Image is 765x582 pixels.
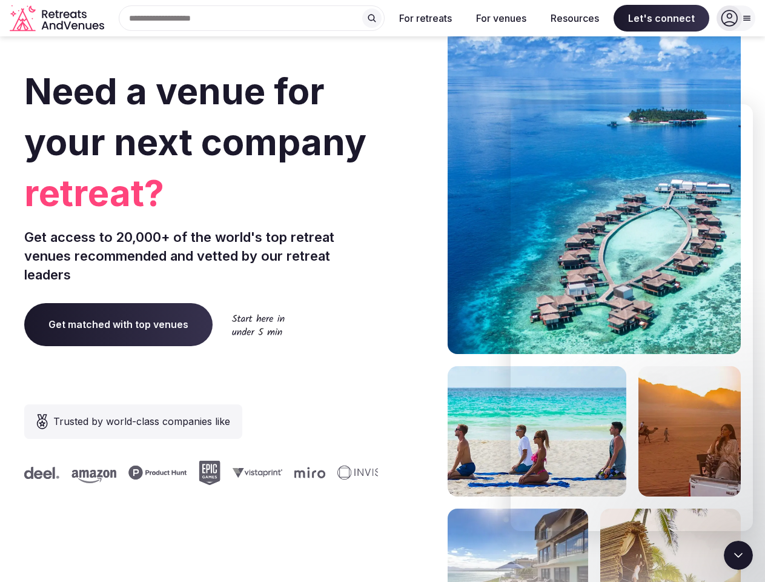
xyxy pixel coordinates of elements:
svg: Invisible company logo [336,466,403,480]
svg: Deel company logo [23,467,58,479]
span: retreat? [24,167,378,218]
svg: Vistaprint company logo [231,467,281,478]
a: Visit the homepage [10,5,107,32]
p: Get access to 20,000+ of the world's top retreat venues recommended and vetted by our retreat lea... [24,228,378,284]
span: Trusted by world-class companies like [53,414,230,429]
button: For venues [466,5,536,32]
iframe: Intercom live chat [511,104,753,531]
span: Need a venue for your next company [24,69,366,164]
svg: Retreats and Venues company logo [10,5,107,32]
svg: Epic Games company logo [197,461,219,485]
img: Start here in under 5 min [232,314,285,335]
button: Resources [541,5,609,32]
button: For retreats [389,5,462,32]
svg: Miro company logo [293,467,324,478]
span: Let's connect [614,5,709,32]
a: Get matched with top venues [24,303,213,346]
iframe: Intercom live chat [724,541,753,570]
img: yoga on tropical beach [448,366,626,497]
